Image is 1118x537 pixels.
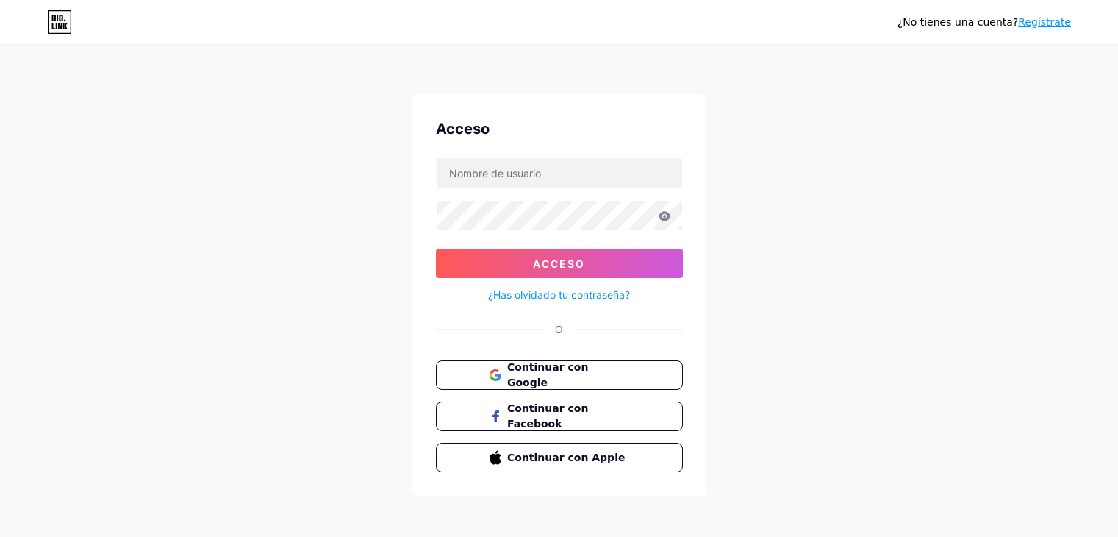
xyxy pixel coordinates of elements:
[555,323,563,335] font: O
[436,249,683,278] button: Acceso
[507,361,588,388] font: Continuar con Google
[437,158,682,188] input: Nombre de usuario
[897,16,1018,28] font: ¿No tienes una cuenta?
[436,443,683,472] button: Continuar con Apple
[507,452,625,463] font: Continuar con Apple
[488,288,630,301] font: ¿Has olvidado tu contraseña?
[533,257,585,270] font: Acceso
[436,360,683,390] button: Continuar con Google
[507,402,588,430] font: Continuar con Facebook
[488,287,630,302] a: ¿Has olvidado tu contraseña?
[1018,16,1071,28] a: Regístrate
[436,402,683,431] button: Continuar con Facebook
[436,120,490,138] font: Acceso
